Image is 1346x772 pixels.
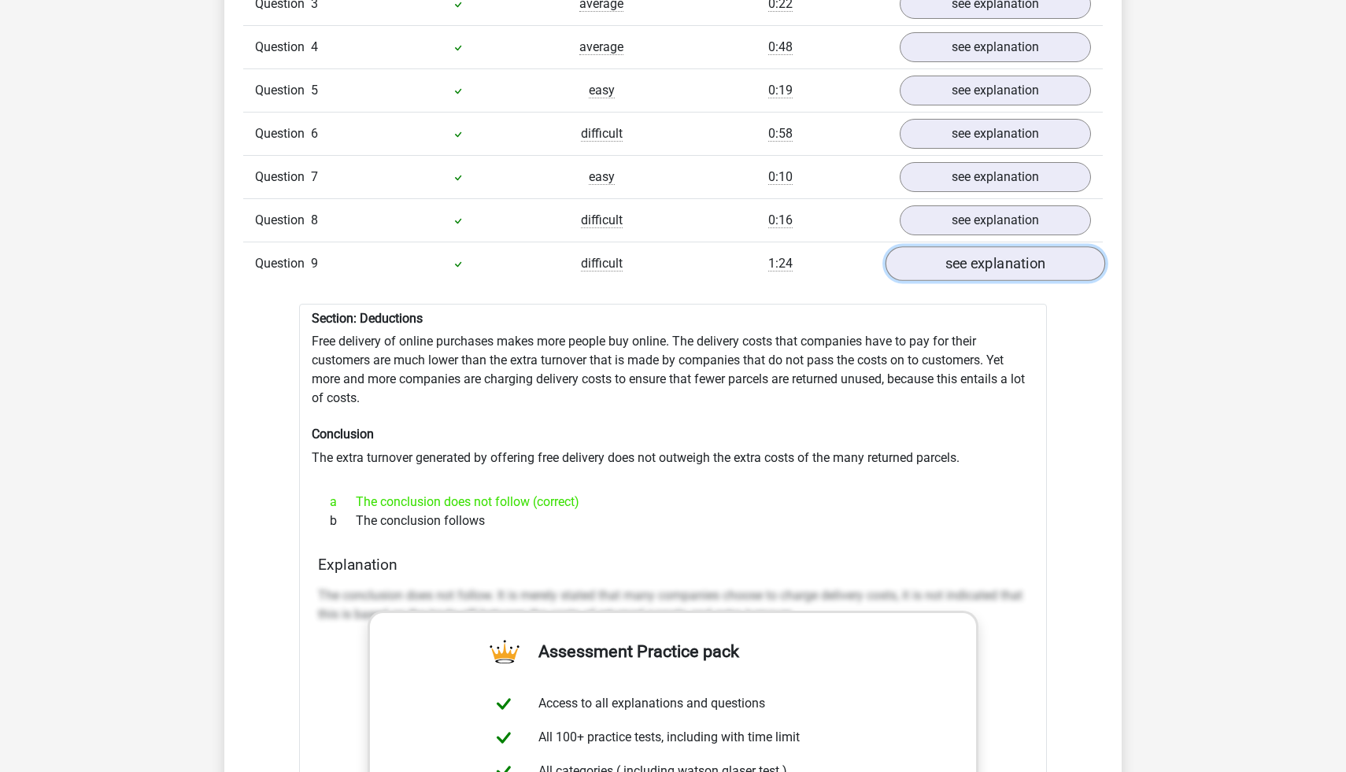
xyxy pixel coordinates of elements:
[579,39,623,55] span: average
[311,83,318,98] span: 5
[311,169,318,184] span: 7
[768,83,793,98] span: 0:19
[768,212,793,228] span: 0:16
[900,76,1091,105] a: see explanation
[311,256,318,271] span: 9
[311,39,318,54] span: 4
[255,211,311,230] span: Question
[318,586,1028,624] p: The conclusion does not follow. It is merely stated that many companies choose to charge delivery...
[318,556,1028,574] h4: Explanation
[768,256,793,271] span: 1:24
[255,168,311,187] span: Question
[330,493,356,512] span: a
[589,83,615,98] span: easy
[768,169,793,185] span: 0:10
[255,124,311,143] span: Question
[581,126,623,142] span: difficult
[311,212,318,227] span: 8
[589,169,615,185] span: easy
[311,126,318,141] span: 6
[255,38,311,57] span: Question
[312,427,1034,441] h6: Conclusion
[312,311,1034,326] h6: Section: Deductions
[330,512,356,530] span: b
[318,493,1028,512] div: The conclusion does not follow (correct)
[581,212,623,228] span: difficult
[255,81,311,100] span: Question
[900,162,1091,192] a: see explanation
[900,205,1091,235] a: see explanation
[255,254,311,273] span: Question
[768,126,793,142] span: 0:58
[318,512,1028,530] div: The conclusion follows
[581,256,623,271] span: difficult
[900,32,1091,62] a: see explanation
[900,119,1091,149] a: see explanation
[886,246,1105,281] a: see explanation
[768,39,793,55] span: 0:48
